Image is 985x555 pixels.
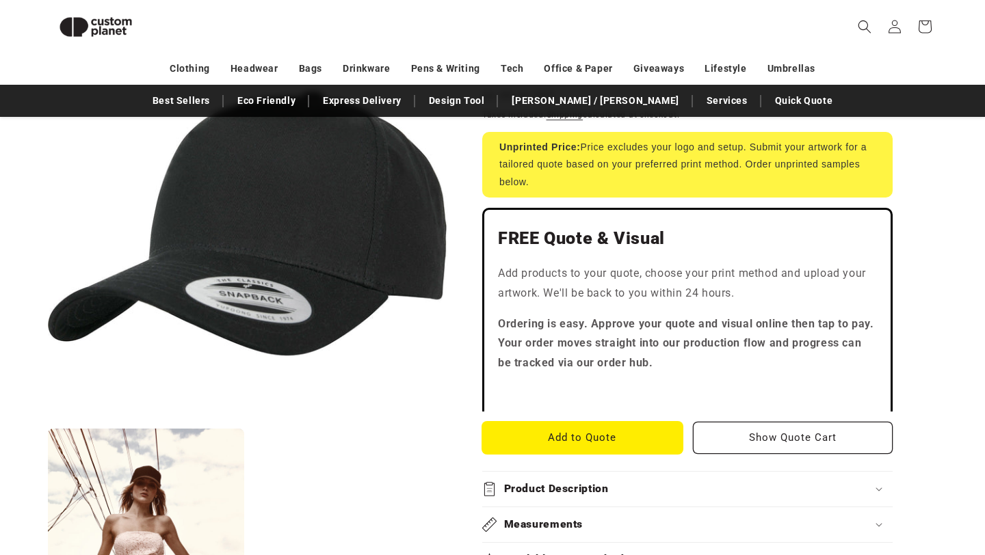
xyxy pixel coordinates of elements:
p: Add products to your quote, choose your print method and upload your artwork. We'll be back to yo... [498,264,877,303]
a: Quick Quote [768,89,840,113]
h2: Measurements [504,517,583,532]
summary: Measurements [482,507,893,542]
h2: Product Description [504,482,609,496]
a: Pens & Writing [411,57,480,81]
a: Lifestyle [705,57,746,81]
iframe: Chat Widget [750,407,985,555]
button: Show Quote Cart [693,422,893,454]
strong: Ordering is easy. Approve your quote and visual online then tap to pay. Your order moves straight... [498,317,874,370]
button: Add to Quote [482,422,683,454]
summary: Search [850,12,880,42]
div: Price excludes your logo and setup. Submit your artwork for a tailored quote based on your prefer... [482,132,893,198]
h2: FREE Quote & Visual [498,228,877,249]
a: Best Sellers [146,89,217,113]
a: Bags [299,57,322,81]
a: Headwear [231,57,278,81]
a: Design Tool [422,89,492,113]
a: Services [700,89,754,113]
a: Office & Paper [544,57,612,81]
img: Custom Planet [48,5,144,49]
a: Umbrellas [767,57,815,81]
a: Drinkware [343,57,390,81]
a: Giveaways [633,57,684,81]
a: Express Delivery [316,89,408,113]
a: Clothing [170,57,210,81]
summary: Product Description [482,472,893,506]
a: [PERSON_NAME] / [PERSON_NAME] [505,89,685,113]
strong: Unprinted Price: [499,141,581,152]
a: Eco Friendly [231,89,302,113]
iframe: Customer reviews powered by Trustpilot [498,384,877,398]
a: Tech [501,57,523,81]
